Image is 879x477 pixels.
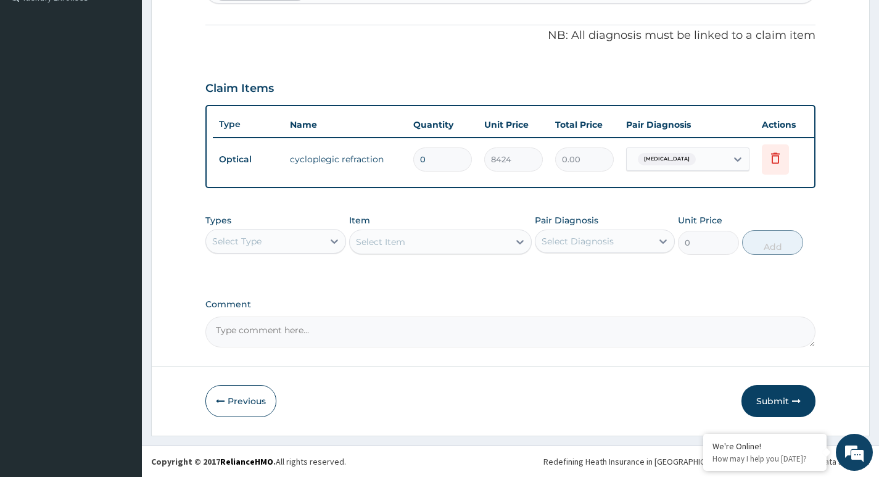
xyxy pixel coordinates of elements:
[756,112,817,137] th: Actions
[638,153,696,165] span: [MEDICAL_DATA]
[284,112,407,137] th: Name
[741,385,815,417] button: Submit
[712,454,817,464] p: How may I help you today?
[220,456,273,467] a: RelianceHMO
[678,214,722,226] label: Unit Price
[549,112,620,137] th: Total Price
[6,337,235,380] textarea: Type your message and hit 'Enter'
[213,113,284,136] th: Type
[284,147,407,172] td: cycloplegic refraction
[213,148,284,171] td: Optical
[349,214,370,226] label: Item
[535,214,598,226] label: Pair Diagnosis
[202,6,232,36] div: Minimize live chat window
[64,69,207,85] div: Chat with us now
[620,112,756,137] th: Pair Diagnosis
[151,456,276,467] strong: Copyright © 2017 .
[205,385,276,417] button: Previous
[205,299,815,310] label: Comment
[72,156,170,280] span: We're online!
[712,441,817,452] div: We're Online!
[212,235,262,247] div: Select Type
[407,112,478,137] th: Quantity
[205,215,231,226] label: Types
[542,235,614,247] div: Select Diagnosis
[205,28,815,44] p: NB: All diagnosis must be linked to a claim item
[23,62,50,93] img: d_794563401_company_1708531726252_794563401
[478,112,549,137] th: Unit Price
[543,455,870,468] div: Redefining Heath Insurance in [GEOGRAPHIC_DATA] using Telemedicine and Data Science!
[205,82,274,96] h3: Claim Items
[742,230,803,255] button: Add
[142,446,879,477] footer: All rights reserved.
